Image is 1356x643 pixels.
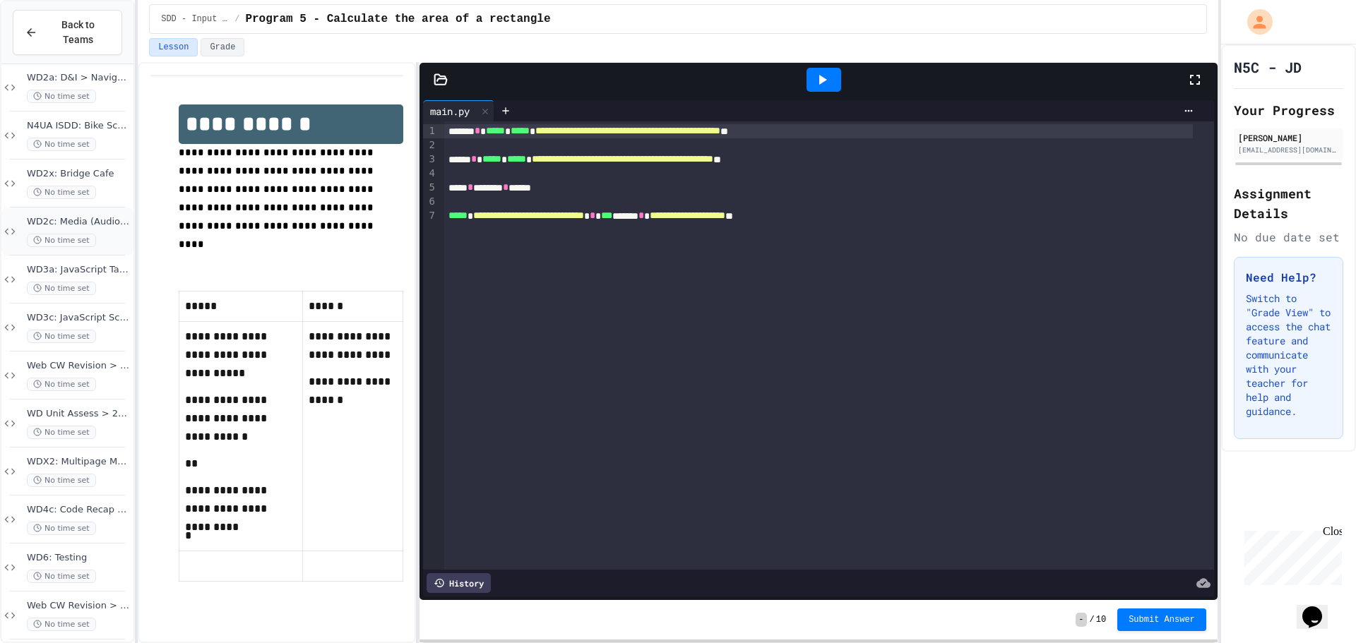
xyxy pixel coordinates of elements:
[1232,6,1276,38] div: My Account
[1234,100,1343,120] h2: Your Progress
[27,456,131,468] span: WDX2: Multipage Movie Franchise
[27,264,131,276] span: WD3a: JavaScript Task 1
[27,282,96,295] span: No time set
[423,209,437,223] div: 7
[1238,145,1339,155] div: [EMAIL_ADDRESS][DOMAIN_NAME][PERSON_NAME]
[27,504,131,516] span: WD4c: Code Recap > Copyright Designs & Patents Act
[1234,57,1302,77] h1: N5C - JD
[27,408,131,420] span: WD Unit Assess > 2024/25 SQA Assignment
[1117,608,1206,631] button: Submit Answer
[27,312,131,324] span: WD3c: JavaScript Scholar Example
[27,72,131,84] span: WD2a: D&I > Navigational Structure & Wireframes
[27,600,131,612] span: Web CW Revision > Security
[1234,229,1343,246] div: No due date set
[27,552,131,564] span: WD6: Testing
[1246,292,1331,419] p: Switch to "Grade View" to access the chat feature and communicate with your teacher for help and ...
[423,124,437,138] div: 1
[27,186,96,199] span: No time set
[1090,614,1095,625] span: /
[27,168,131,180] span: WD2x: Bridge Cafe
[1238,131,1339,144] div: [PERSON_NAME]
[27,618,96,631] span: No time set
[427,573,491,593] div: History
[161,13,229,25] span: SDD - Input & Output, simple calculations
[27,522,96,535] span: No time set
[27,330,96,343] span: No time set
[1246,269,1331,286] h3: Need Help?
[423,152,437,167] div: 3
[1096,614,1106,625] span: 10
[1239,525,1342,585] iframe: chat widget
[27,90,96,103] span: No time set
[423,181,437,195] div: 5
[27,216,131,228] span: WD2c: Media (Audio and Video)
[27,426,96,439] span: No time set
[27,120,131,132] span: N4UA ISDD: Bike Scotland
[27,474,96,487] span: No time set
[423,195,437,209] div: 6
[1234,184,1343,223] h2: Assignment Details
[1129,614,1195,625] span: Submit Answer
[234,13,239,25] span: /
[1297,587,1342,629] iframe: chat widget
[1076,613,1086,627] span: -
[27,360,131,372] span: Web CW Revision > Environmental Impact
[27,378,96,391] span: No time set
[46,18,110,47] span: Back to Teams
[201,38,244,56] button: Grade
[27,234,96,247] span: No time set
[423,100,494,121] div: main.py
[423,167,437,181] div: 4
[245,11,550,28] span: Program 5 - Calculate the area of a rectangle
[27,138,96,151] span: No time set
[149,38,198,56] button: Lesson
[423,104,477,119] div: main.py
[13,10,122,55] button: Back to Teams
[27,570,96,583] span: No time set
[423,138,437,152] div: 2
[6,6,97,90] div: Chat with us now!Close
